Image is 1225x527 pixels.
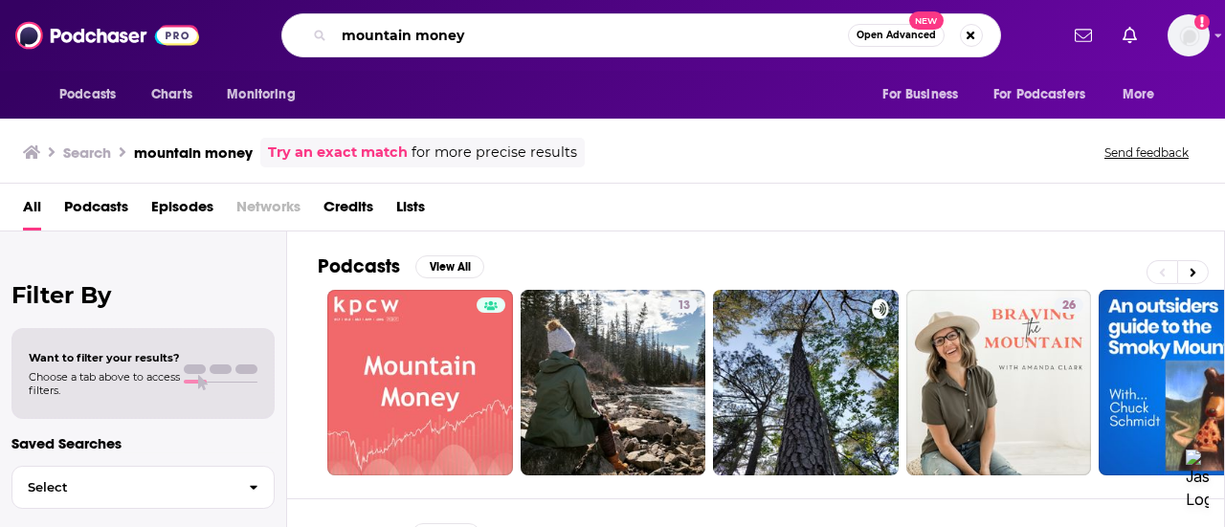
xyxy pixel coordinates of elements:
[1168,14,1210,56] img: User Profile
[213,77,320,113] button: open menu
[11,466,275,509] button: Select
[1109,77,1179,113] button: open menu
[12,481,234,494] span: Select
[268,142,408,164] a: Try an exact match
[670,297,698,313] a: 13
[63,143,111,162] h3: Search
[415,255,484,278] button: View All
[334,20,848,51] input: Search podcasts, credits, & more...
[23,191,41,231] a: All
[993,81,1085,108] span: For Podcasters
[857,31,936,40] span: Open Advanced
[15,17,199,54] img: Podchaser - Follow, Share and Rate Podcasts
[1123,81,1155,108] span: More
[236,191,301,231] span: Networks
[1168,14,1210,56] span: Logged in as RebRoz5
[848,24,945,47] button: Open AdvancedNew
[882,81,958,108] span: For Business
[46,77,141,113] button: open menu
[412,142,577,164] span: for more precise results
[29,370,180,397] span: Choose a tab above to access filters.
[1115,19,1145,52] a: Show notifications dropdown
[909,11,944,30] span: New
[151,191,213,231] a: Episodes
[59,81,116,108] span: Podcasts
[318,254,484,278] a: PodcastsView All
[906,290,1092,475] a: 26
[869,77,982,113] button: open menu
[981,77,1113,113] button: open menu
[1168,14,1210,56] button: Show profile menu
[1067,19,1100,52] a: Show notifications dropdown
[521,290,706,475] a: 13
[1099,144,1194,161] button: Send feedback
[134,143,253,162] h3: mountain money
[281,13,1001,57] div: Search podcasts, credits, & more...
[396,191,425,231] a: Lists
[151,81,192,108] span: Charts
[227,81,295,108] span: Monitoring
[1055,297,1083,313] a: 26
[678,296,690,316] span: 13
[1194,14,1210,30] svg: Add a profile image
[1062,296,1076,316] span: 26
[29,351,180,364] span: Want to filter your results?
[139,77,204,113] a: Charts
[323,191,373,231] a: Credits
[11,434,275,452] p: Saved Searches
[64,191,128,231] a: Podcasts
[11,281,275,309] h2: Filter By
[318,254,400,278] h2: Podcasts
